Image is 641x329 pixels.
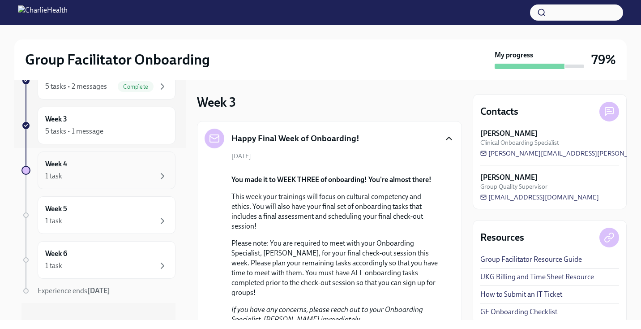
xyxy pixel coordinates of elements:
[231,192,440,231] p: This week your trainings will focus on cultural competency and ethics. You will also have your fi...
[21,152,175,189] a: Week 41 task
[231,152,251,160] span: [DATE]
[231,133,359,144] h5: Happy Final Week of Onboarding!
[480,193,599,202] a: [EMAIL_ADDRESS][DOMAIN_NAME]
[21,241,175,279] a: Week 61 task
[45,249,67,259] h6: Week 6
[45,261,62,271] div: 1 task
[495,50,533,60] strong: My progress
[480,231,524,244] h4: Resources
[45,114,67,124] h6: Week 3
[38,286,110,295] span: Experience ends
[480,105,518,118] h4: Contacts
[45,82,107,91] div: 5 tasks • 2 messages
[45,159,67,169] h6: Week 4
[18,5,68,20] img: CharlieHealth
[480,139,559,147] span: Clinical Onboarding Specialist
[87,286,110,295] strong: [DATE]
[45,216,62,226] div: 1 task
[480,182,547,191] span: Group Quality Supervisor
[45,126,103,136] div: 5 tasks • 1 message
[21,62,175,100] a: 5 tasks • 2 messagesComplete
[21,107,175,144] a: Week 35 tasks • 1 message
[25,51,210,69] h2: Group Facilitator Onboarding
[45,204,67,214] h6: Week 5
[480,272,594,282] a: UKG Billing and Time Sheet Resource
[118,83,154,90] span: Complete
[480,290,562,299] a: How to Submit an IT Ticket
[231,175,432,184] strong: You made it to WEEK THREE of onboarding! You're almost there!
[231,305,423,324] em: If you have any concerns, please reach out to your Onboarding Specialist, [PERSON_NAME] immediately.
[480,173,538,182] strong: [PERSON_NAME]
[591,52,616,68] h3: 79%
[45,171,62,181] div: 1 task
[480,307,557,317] a: GF Onboarding Checklist
[480,255,582,264] a: Group Facilitator Resource Guide
[480,129,538,139] strong: [PERSON_NAME]
[197,94,236,110] h3: Week 3
[231,238,440,298] p: Please note: You are required to meet with your Onboarding Specialist, [PERSON_NAME], for your fi...
[21,196,175,234] a: Week 51 task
